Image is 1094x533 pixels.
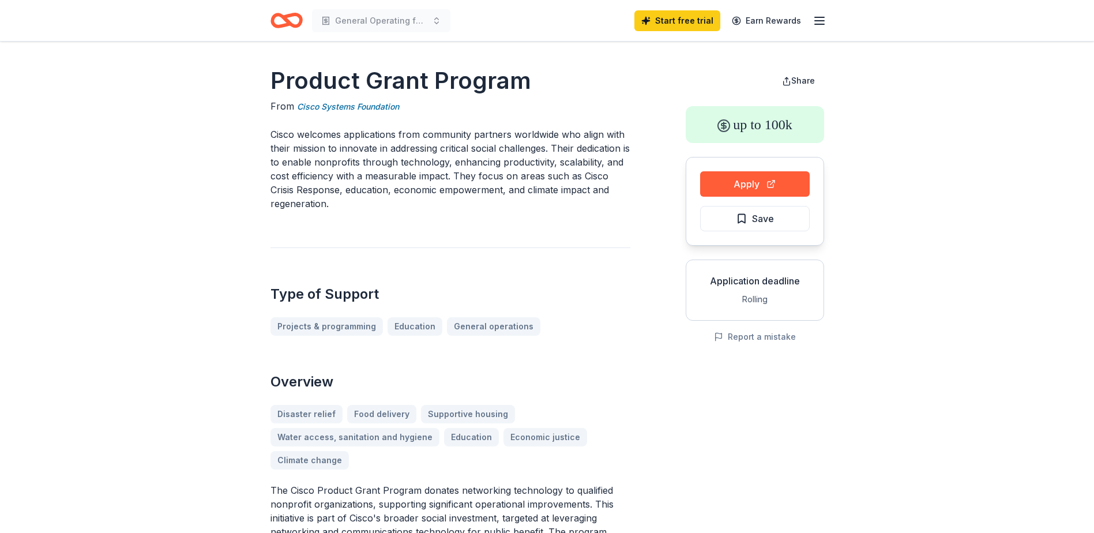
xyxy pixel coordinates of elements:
a: Projects & programming [270,317,383,336]
button: Report a mistake [714,330,796,344]
div: Application deadline [696,274,814,288]
div: Rolling [696,292,814,306]
button: Apply [700,171,810,197]
div: From [270,99,630,114]
span: Save [752,211,774,226]
div: up to 100k [686,106,824,143]
span: General Operating for 2026 [335,14,427,28]
button: Share [773,69,824,92]
button: Save [700,206,810,231]
h1: Product Grant Program [270,65,630,97]
p: Cisco welcomes applications from community partners worldwide who align with their mission to inn... [270,127,630,211]
a: Education [388,317,442,336]
h2: Overview [270,373,630,391]
button: General Operating for 2026 [312,9,450,32]
a: Home [270,7,303,34]
a: Cisco Systems Foundation [297,100,399,114]
a: Earn Rewards [725,10,808,31]
a: General operations [447,317,540,336]
span: Share [791,76,815,85]
h2: Type of Support [270,285,630,303]
a: Start free trial [634,10,720,31]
